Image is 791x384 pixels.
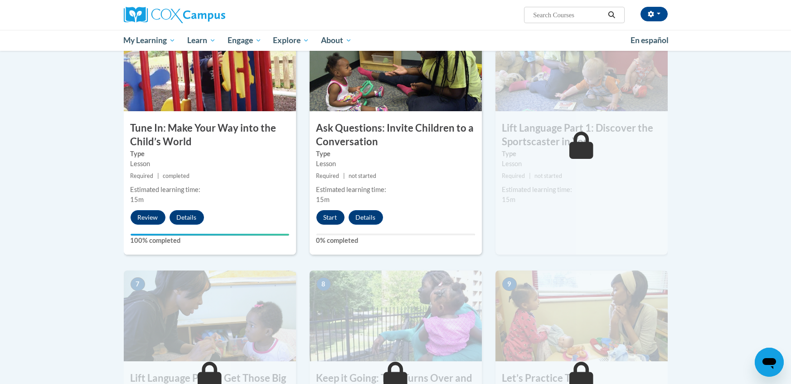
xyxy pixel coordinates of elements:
button: Review [131,210,165,225]
iframe: Button to launch messaging window [755,348,784,377]
button: Start [316,210,345,225]
span: not started [534,172,562,179]
a: About [315,30,358,51]
span: 7 [131,277,145,291]
span: About [321,35,352,46]
img: Course Image [124,20,296,111]
span: completed [163,172,189,179]
img: Course Image [495,20,668,111]
span: Required [502,172,525,179]
span: Learn [187,35,216,46]
div: Your progress [131,234,289,236]
button: Search [605,10,618,20]
h3: Tune In: Make Your Way into the Child’s World [124,121,296,149]
label: 100% completed [131,236,289,246]
img: Cox Campus [124,7,225,23]
a: Learn [181,30,222,51]
label: Type [316,149,475,159]
div: Estimated learning time: [316,185,475,195]
span: 15m [131,196,144,203]
div: Main menu [110,30,681,51]
label: Type [502,149,661,159]
button: Account Settings [641,7,668,21]
a: Explore [267,30,315,51]
div: Estimated learning time: [502,185,661,195]
span: Required [131,172,154,179]
a: En español [625,31,675,50]
div: Lesson [131,159,289,169]
a: Cox Campus [124,7,296,23]
span: Engage [228,35,262,46]
span: 15m [502,196,516,203]
span: | [157,172,159,179]
label: 0% completed [316,236,475,246]
span: | [343,172,345,179]
a: My Learning [118,30,182,51]
img: Course Image [310,20,482,111]
span: Explore [273,35,309,46]
span: 9 [502,277,517,291]
h3: Lift Language Part 1: Discover the Sportscaster in You [495,121,668,149]
div: Lesson [502,159,661,169]
button: Details [170,210,204,225]
button: Details [349,210,383,225]
h3: Ask Questions: Invite Children to a Conversation [310,121,482,149]
span: My Learning [123,35,175,46]
span: | [529,172,531,179]
img: Course Image [495,271,668,361]
span: En español [631,35,669,45]
span: 15m [316,196,330,203]
input: Search Courses [532,10,605,20]
label: Type [131,149,289,159]
div: Lesson [316,159,475,169]
img: Course Image [124,271,296,361]
span: Required [316,172,340,179]
span: 8 [316,277,331,291]
a: Engage [222,30,267,51]
span: not started [349,172,376,179]
div: Estimated learning time: [131,185,289,195]
img: Course Image [310,271,482,361]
